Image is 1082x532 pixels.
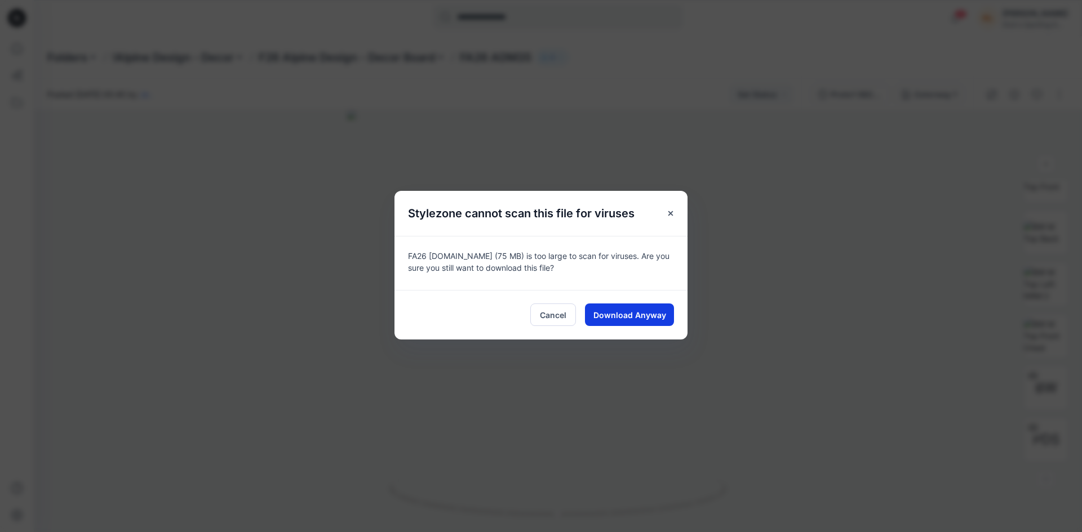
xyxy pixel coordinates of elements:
button: Close [660,203,681,223]
button: Cancel [530,303,576,326]
h5: Stylezone cannot scan this file for viruses [394,191,648,236]
span: Download Anyway [593,309,666,321]
span: Cancel [540,309,566,321]
button: Download Anyway [585,303,674,326]
div: FA26 [DOMAIN_NAME] (75 MB) is too large to scan for viruses. Are you sure you still want to downl... [394,236,688,290]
